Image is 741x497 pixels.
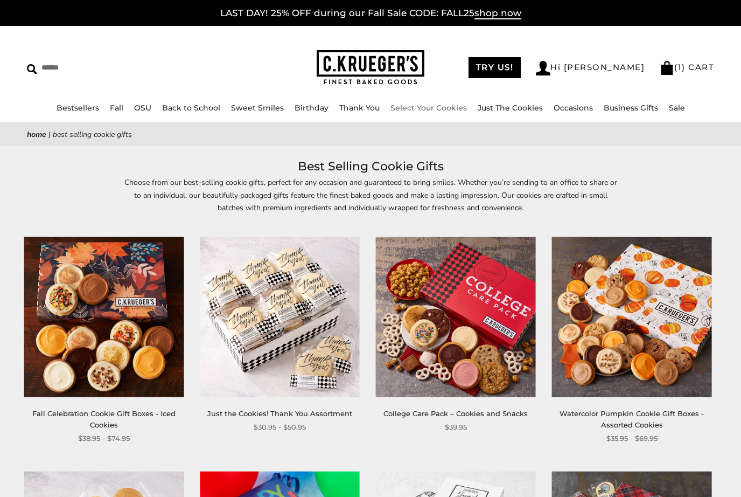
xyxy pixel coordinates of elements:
a: Select Your Cookies [390,103,467,113]
img: Bag [660,61,674,75]
a: Back to School [162,103,220,113]
a: Just the Cookies! Thank You Assortment [207,409,352,418]
a: Business Gifts [604,103,658,113]
a: TRY US! [469,57,521,78]
a: Sweet Smiles [231,103,284,113]
img: C.KRUEGER'S [317,50,424,85]
span: shop now [474,8,521,19]
h1: Best Selling Cookie Gifts [43,157,698,176]
input: Search [27,59,187,76]
a: Birthday [295,103,328,113]
a: Watercolor Pumpkin Cookie Gift Boxes - Assorted Cookies [560,409,704,429]
a: (1) CART [660,62,714,72]
span: | [48,129,51,140]
img: Just the Cookies! Thank You Assortment [200,237,360,397]
span: 1 [678,62,682,72]
a: Hi [PERSON_NAME] [536,61,645,75]
span: $38.95 - $74.95 [78,433,130,444]
a: Just The Cookies [478,103,543,113]
img: Search [27,64,37,74]
img: Fall Celebration Cookie Gift Boxes - Iced Cookies [24,237,184,397]
img: College Care Pack – Cookies and Snacks [376,237,536,397]
span: $39.95 [445,422,467,433]
img: Watercolor Pumpkin Cookie Gift Boxes - Assorted Cookies [552,237,712,397]
a: Sale [669,103,685,113]
a: Home [27,129,46,140]
a: OSU [134,103,151,113]
span: $30.95 - $50.95 [254,422,306,433]
a: Fall Celebration Cookie Gift Boxes - Iced Cookies [32,409,176,429]
a: Thank You [339,103,380,113]
p: Choose from our best-selling cookie gifts, perfect for any occasion and guaranteed to bring smile... [123,176,618,226]
a: Fall [110,103,123,113]
a: LAST DAY! 25% OFF during our Fall Sale CODE: FALL25shop now [220,8,521,19]
span: $35.95 - $69.95 [606,433,658,444]
a: Occasions [554,103,593,113]
nav: breadcrumbs [27,128,714,141]
a: College Care Pack – Cookies and Snacks [383,409,528,418]
a: Bestsellers [57,103,99,113]
span: Best Selling Cookie Gifts [53,129,132,140]
img: Account [536,61,550,75]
